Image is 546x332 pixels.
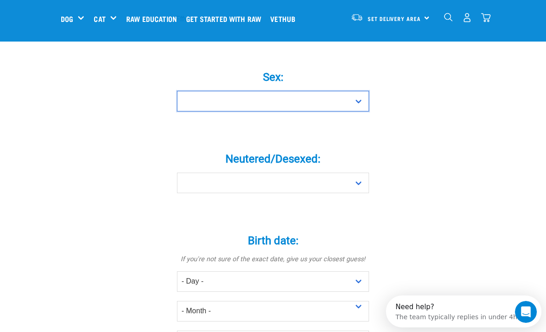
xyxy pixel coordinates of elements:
[136,232,410,249] label: Birth date:
[184,0,268,37] a: Get started with Raw
[368,17,421,20] span: Set Delivery Area
[94,13,105,24] a: Cat
[444,13,453,21] img: home-icon-1@2x.png
[515,301,537,323] iframe: Intercom live chat
[386,295,541,327] iframe: Intercom live chat discovery launcher
[351,13,363,21] img: van-moving.png
[481,13,491,22] img: home-icon@2x.png
[61,13,73,24] a: Dog
[4,4,158,29] div: Open Intercom Messenger
[10,15,131,25] div: The team typically replies in under 4h
[10,8,131,15] div: Need help?
[136,69,410,85] label: Sex:
[462,13,472,22] img: user.png
[136,254,410,264] p: If you're not sure of the exact date, give us your closest guess!
[268,0,302,37] a: Vethub
[136,151,410,167] label: Neutered/Desexed:
[124,0,184,37] a: Raw Education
